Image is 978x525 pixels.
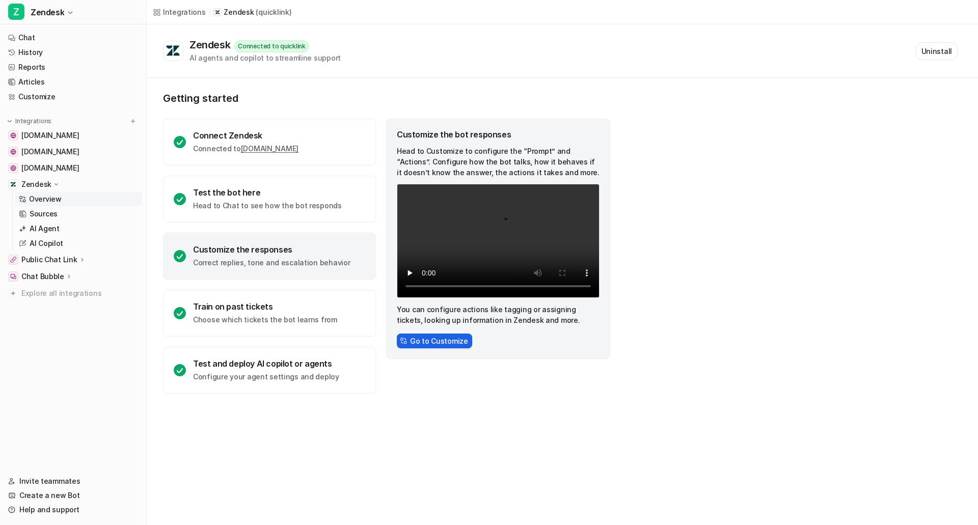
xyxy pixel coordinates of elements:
p: Integrations [15,117,51,125]
a: [DOMAIN_NAME] [241,144,298,153]
video: Your browser does not support the video tag. [397,184,600,298]
a: Invite teammates [4,474,142,488]
button: Go to Customize [397,334,472,348]
span: Explore all integrations [21,285,138,301]
p: Public Chat Link [21,255,77,265]
a: History [4,45,142,60]
a: www.quicklink.tv[DOMAIN_NAME] [4,128,142,143]
div: Connected to quicklink [234,40,309,52]
span: Z [8,4,24,20]
a: Help and support [4,503,142,517]
div: Zendesk [189,39,234,51]
span: [DOMAIN_NAME] [21,163,79,173]
a: Reports [4,60,142,74]
p: Head to Customize to configure the “Prompt” and “Actions”. Configure how the bot talks, how it be... [397,146,600,178]
div: Test the bot here [193,187,342,198]
div: AI agents and copilot to streamline support [189,52,341,63]
div: Customize the bot responses [397,129,600,140]
a: Explore all integrations [4,286,142,300]
a: Articles [4,75,142,89]
img: www.quicklink.tv [10,132,16,139]
p: Choose which tickets the bot learns from [193,315,337,325]
p: Connected to [193,144,298,154]
a: www.staging3.quicklink.tv[DOMAIN_NAME] [4,145,142,159]
a: Create a new Bot [4,488,142,503]
button: Integrations [4,116,55,126]
p: Getting started [163,92,611,104]
p: Zendesk [224,7,254,17]
img: Zendesk [10,181,16,187]
a: Overview [15,192,142,206]
div: Integrations [163,7,206,17]
a: Zendesk(quicklink) [213,7,291,17]
p: AI Copilot [30,238,63,248]
img: CstomizeIcon [400,337,407,344]
a: Integrations [153,7,206,17]
p: Head to Chat to see how the bot responds [193,201,342,211]
div: Connect Zendesk [193,130,298,141]
p: Chat Bubble [21,271,64,282]
a: Customize [4,90,142,104]
p: Configure your agent settings and deploy [193,372,339,382]
span: / [209,8,211,17]
a: AI Copilot [15,236,142,251]
img: Zendesk logo [166,45,181,57]
span: [DOMAIN_NAME] [21,147,79,157]
p: ( quicklink ) [256,7,291,17]
p: Overview [29,194,62,204]
a: Chat [4,31,142,45]
div: Test and deploy AI copilot or agents [193,358,339,369]
img: Public Chat Link [10,257,16,263]
img: Chat Bubble [10,273,16,280]
div: Customize the responses [193,244,350,255]
p: Correct replies, tone and escalation behavior [193,258,350,268]
p: Sources [30,209,58,219]
p: AI Agent [30,224,60,234]
span: Zendesk [31,5,64,19]
a: university.quicklink.tv[DOMAIN_NAME] [4,161,142,175]
p: You can configure actions like tagging or assigning tickets, looking up information in Zendesk an... [397,304,600,325]
img: www.staging3.quicklink.tv [10,149,16,155]
img: explore all integrations [8,288,18,298]
a: Sources [15,207,142,221]
button: Uninstall [916,42,958,60]
a: AI Agent [15,222,142,236]
img: expand menu [6,118,13,125]
span: [DOMAIN_NAME] [21,130,79,141]
img: university.quicklink.tv [10,165,16,171]
div: Train on past tickets [193,301,337,312]
p: Zendesk [21,179,51,189]
img: menu_add.svg [129,118,137,125]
